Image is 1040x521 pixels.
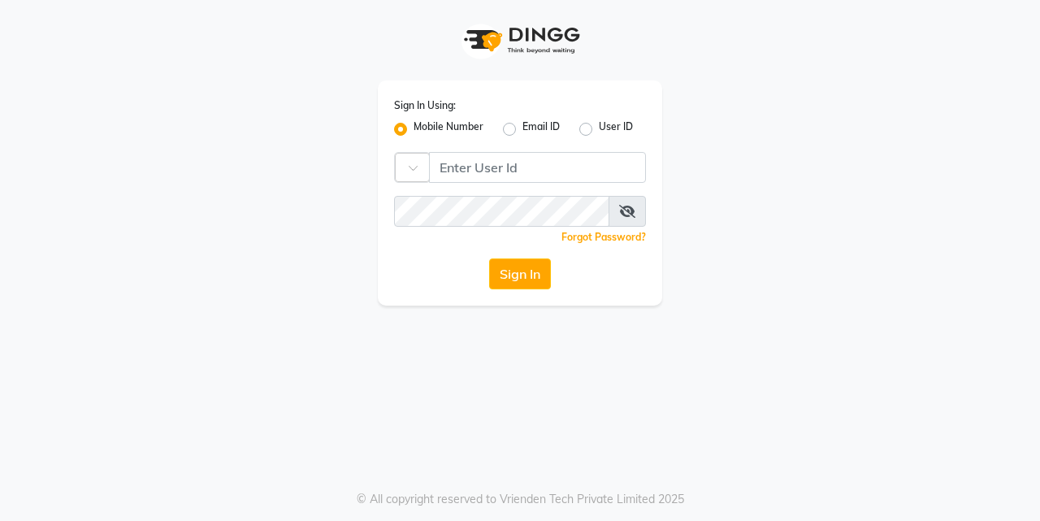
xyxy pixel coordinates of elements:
img: logo1.svg [455,16,585,64]
a: Forgot Password? [561,231,646,243]
label: Mobile Number [414,119,483,139]
label: Sign In Using: [394,98,456,113]
label: Email ID [522,119,560,139]
input: Username [394,196,609,227]
button: Sign In [489,258,551,289]
input: Username [429,152,646,183]
label: User ID [599,119,633,139]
